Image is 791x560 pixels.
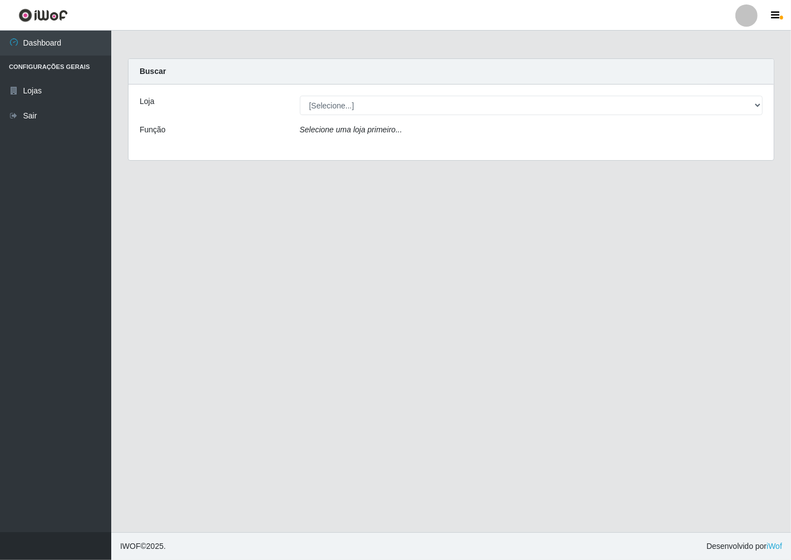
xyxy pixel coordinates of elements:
[18,8,68,22] img: CoreUI Logo
[706,541,782,552] span: Desenvolvido por
[140,96,154,107] label: Loja
[120,541,166,552] span: © 2025 .
[140,67,166,76] strong: Buscar
[767,542,782,551] a: iWof
[120,542,141,551] span: IWOF
[140,124,166,136] label: Função
[300,125,402,134] i: Selecione uma loja primeiro...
